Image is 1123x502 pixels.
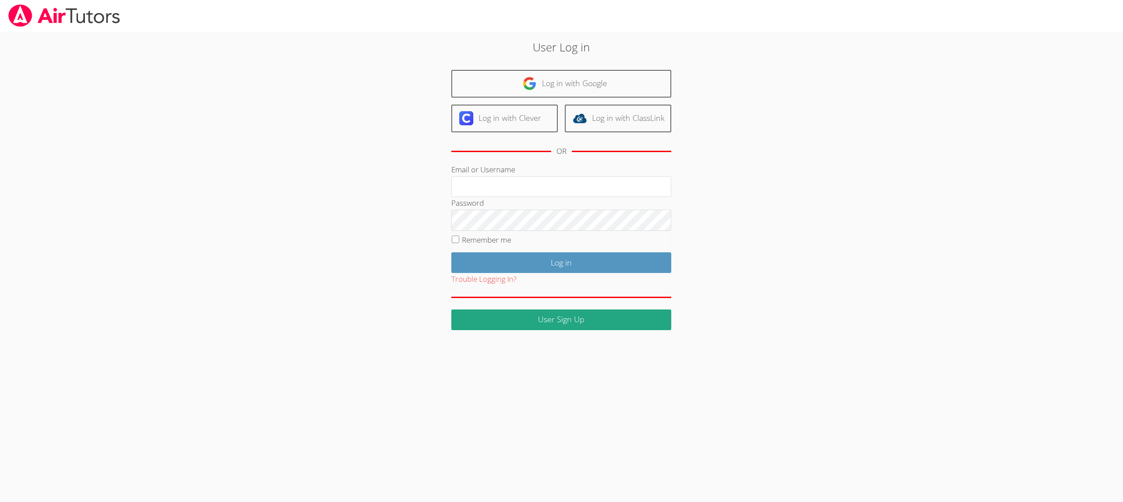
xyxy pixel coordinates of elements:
img: google-logo-50288ca7cdecda66e5e0955fdab243c47b7ad437acaf1139b6f446037453330a.svg [523,76,537,91]
a: User Sign Up [451,309,671,330]
img: airtutors_banner-c4298cdbf04f3fff15de1276eac7730deb9818008684d7c2e4769d2f7ddbe033.png [7,4,121,27]
div: OR [556,145,567,158]
img: classlink-logo-d6bb404cc1216ec64c9a2012d9dc4662098be43eaf13dc465df04b49fa7ab582.svg [573,111,587,125]
input: Log in [451,252,671,273]
a: Log in with Google [451,70,671,98]
a: Log in with ClassLink [565,105,671,132]
a: Log in with Clever [451,105,558,132]
img: clever-logo-6eab21bc6e7a338710f1a6ff85c0baf02591cd810cc4098c63d3a4b26e2feb20.svg [459,111,473,125]
button: Trouble Logging In? [451,273,516,286]
label: Password [451,198,484,208]
label: Email or Username [451,164,515,175]
label: Remember me [462,235,511,245]
h2: User Log in [258,39,865,55]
